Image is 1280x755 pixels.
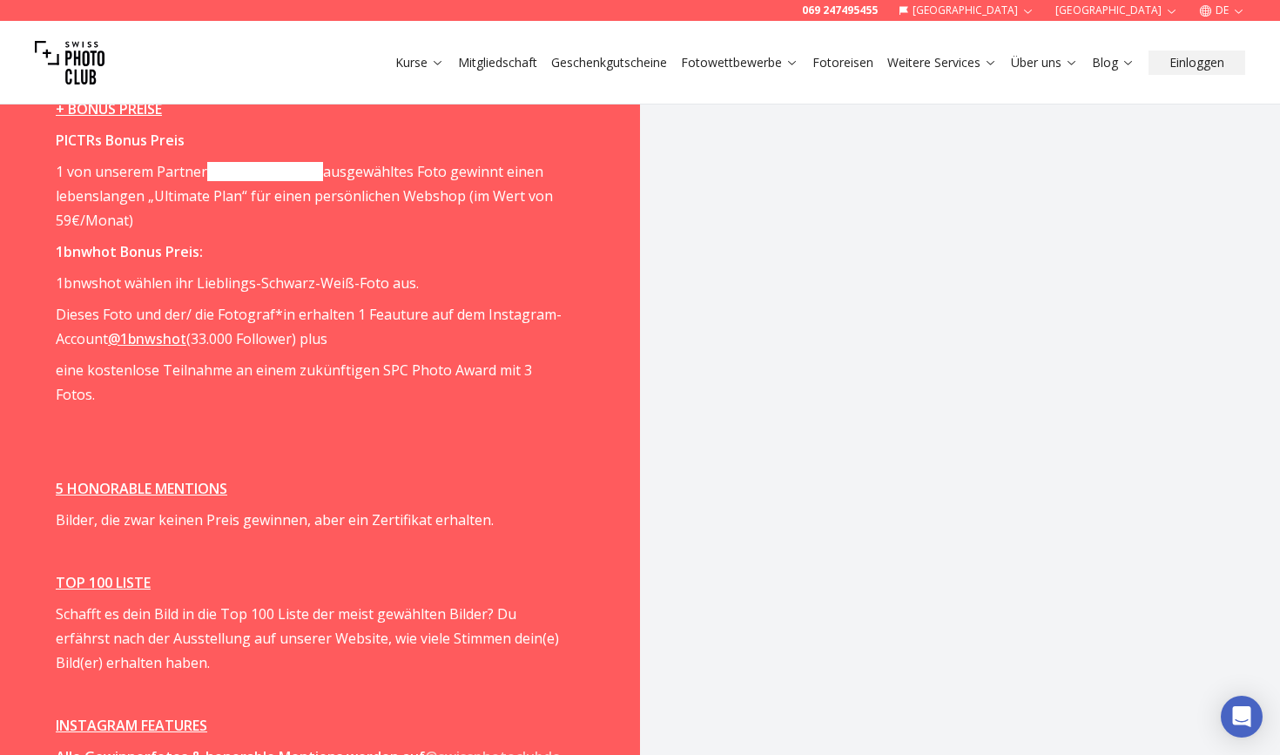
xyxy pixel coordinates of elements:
[812,54,873,71] a: Fotoreisen
[56,302,565,351] p: Dieses Foto und der/ die Fotograf*in erhalten 1 Feauture auf dem Instagram-Account (33.000 Follow...
[56,602,565,675] p: Schafft es dein Bild in die Top 100 Liste der meist gewählten Bilder? Du erfährst nach der Ausste...
[56,99,162,118] u: + BONUS PREISE
[1011,54,1078,71] a: Über uns
[56,573,151,592] u: TOP 100 LISTE
[887,54,997,71] a: Weitere Services
[56,271,565,295] p: 1bnwshot wählen ihr Lieblings-Schwarz-Weiß-Foto aus.
[56,242,203,261] strong: 1bnwhot Bonus Preis:
[1149,51,1245,75] button: Einloggen
[451,51,544,75] button: Mitgliedschaft
[1004,51,1085,75] button: Über uns
[56,358,565,407] p: eine kostenlose Teilnahme an einem zukünftigen SPC Photo Award mit 3 Fotos.
[458,54,537,71] a: Mitgliedschaft
[56,479,227,498] u: 5 HONORABLE MENTIONS
[56,716,207,735] u: INSTAGRAM FEATURES
[551,54,667,71] a: Geschenkgutscheine
[802,3,878,17] a: 069 247495455
[56,508,565,532] p: Bilder, die zwar keinen Preis gewinnen, aber ein Zertifikat erhalten.
[207,162,323,181] a: [DOMAIN_NAME]
[674,51,805,75] button: Fotowettbewerbe
[681,54,798,71] a: Fotowettbewerbe
[1085,51,1142,75] button: Blog
[880,51,1004,75] button: Weitere Services
[805,51,880,75] button: Fotoreisen
[108,329,186,348] a: @1bnwshot
[395,54,444,71] a: Kurse
[1221,696,1263,738] div: Open Intercom Messenger
[1092,54,1135,71] a: Blog
[388,51,451,75] button: Kurse
[56,159,565,233] p: 1 von unserem Partner ausgewähltes Foto gewinnt einen lebenslangen „Ultimate Plan“ für einen pers...
[35,28,104,98] img: Swiss photo club
[544,51,674,75] button: Geschenkgutscheine
[56,131,185,150] strong: PICTRs Bonus Preis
